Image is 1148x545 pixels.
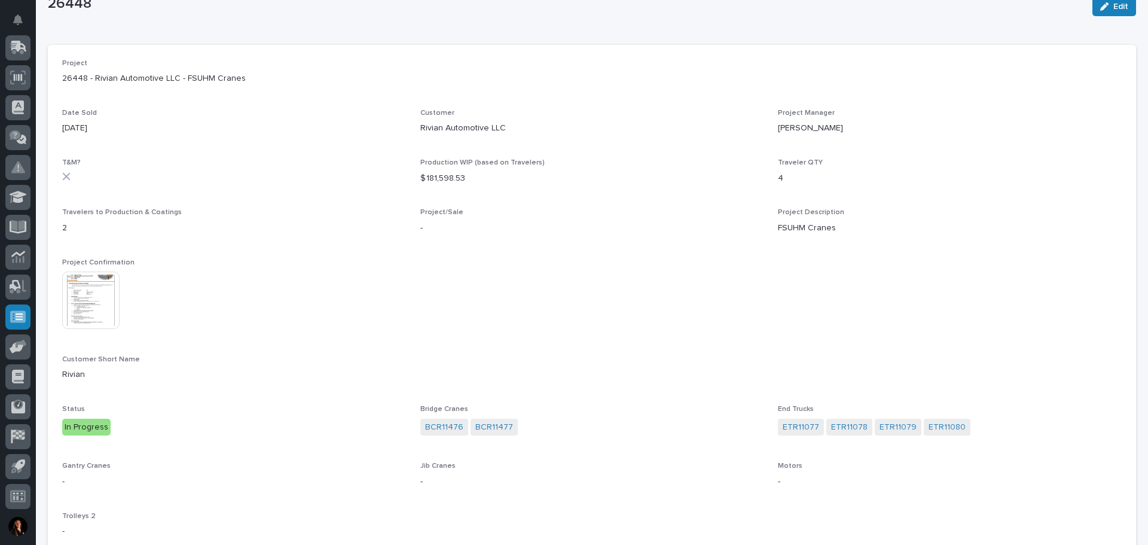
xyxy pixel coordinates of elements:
[62,406,85,413] span: Status
[778,222,1122,235] p: FSUHM Cranes
[62,369,1122,381] p: Rivian
[420,462,456,470] span: Jib Cranes
[425,421,463,434] a: BCR11476
[62,476,406,488] p: -
[420,406,468,413] span: Bridge Cranes
[778,406,814,413] span: End Trucks
[62,356,140,363] span: Customer Short Name
[420,476,764,488] p: -
[5,7,30,32] button: Notifications
[62,109,97,117] span: Date Sold
[880,421,917,434] a: ETR11079
[420,209,463,216] span: Project/Sale
[475,421,513,434] a: BCR11477
[62,222,406,235] p: 2
[420,172,764,185] p: $ 181,598.53
[778,462,802,470] span: Motors
[5,514,30,539] button: users-avatar
[1113,1,1128,12] span: Edit
[62,259,135,266] span: Project Confirmation
[420,122,764,135] p: Rivian Automotive LLC
[62,159,81,166] span: T&M?
[62,462,111,470] span: Gantry Cranes
[62,525,406,538] p: -
[62,209,182,216] span: Travelers to Production & Coatings
[831,421,868,434] a: ETR11078
[778,159,823,166] span: Traveler QTY
[420,159,545,166] span: Production WIP (based on Travelers)
[15,14,30,34] div: Notifications
[929,421,966,434] a: ETR11080
[62,72,1122,85] p: 26448 - Rivian Automotive LLC - FSUHM Cranes
[420,222,764,235] p: -
[62,513,96,520] span: Trolleys 2
[62,419,111,436] div: In Progress
[778,476,1122,488] p: -
[62,122,406,135] p: [DATE]
[62,60,87,67] span: Project
[778,209,844,216] span: Project Description
[420,109,454,117] span: Customer
[778,122,1122,135] p: [PERSON_NAME]
[783,421,819,434] a: ETR11077
[778,172,1122,185] p: 4
[778,109,835,117] span: Project Manager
